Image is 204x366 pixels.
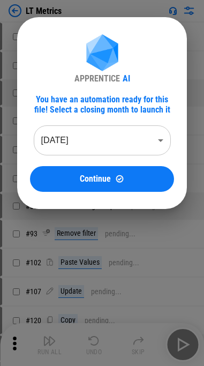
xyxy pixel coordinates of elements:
div: [DATE] [34,125,171,155]
img: Apprentice AI [81,34,124,73]
div: APPRENTICE [74,73,120,84]
div: You have an automation ready for this file! Select a closing month to launch it [30,94,174,115]
img: Continue [115,174,124,183]
div: AI [123,73,130,84]
span: Continue [80,175,111,183]
button: ContinueContinue [30,166,174,192]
